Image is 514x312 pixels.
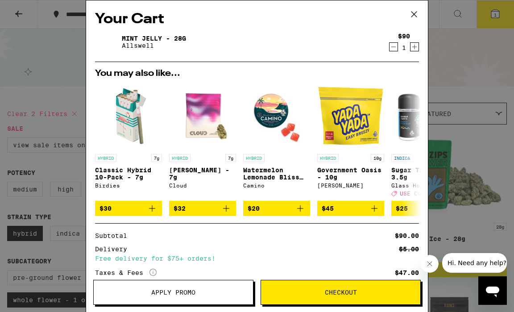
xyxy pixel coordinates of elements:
[95,69,419,78] h2: You may also like...
[325,289,357,295] span: Checkout
[95,9,419,29] h2: Your Cart
[400,191,453,196] span: USE CODE KUSH30
[122,35,186,42] a: Mint Jelly - 28g
[169,201,236,216] button: Add to bag
[122,42,186,49] p: Allswell
[442,253,507,273] iframe: Message from company
[248,205,260,212] span: $20
[371,154,384,162] p: 10g
[95,166,162,181] p: Classic Hybrid 10-Pack - 7g
[391,83,458,201] a: Open page for Sugar Tarts - 3.5g from Glass House
[174,205,186,212] span: $32
[421,255,439,273] iframe: Close message
[95,29,120,54] img: Mint Jelly - 28g
[398,33,410,40] div: $90
[317,201,384,216] button: Add to bag
[391,183,458,188] div: Glass House
[243,83,310,150] img: Camino - Watermelon Lemonade Bliss Gummies
[391,201,458,216] button: Add to bag
[169,183,236,188] div: Cloud
[99,205,112,212] span: $30
[317,83,384,150] img: Yada Yada - Government Oasis - 10g
[322,205,334,212] span: $45
[395,270,419,276] div: $47.00
[151,154,162,162] p: 7g
[225,154,236,162] p: 7g
[261,280,421,305] button: Checkout
[169,154,191,162] p: HYBRID
[410,42,419,51] button: Increment
[243,183,310,188] div: Camino
[478,276,507,305] iframe: Button to launch messaging window
[151,289,195,295] span: Apply Promo
[169,166,236,181] p: [PERSON_NAME] - 7g
[95,246,133,252] div: Delivery
[243,83,310,201] a: Open page for Watermelon Lemonade Bliss Gummies from Camino
[389,42,398,51] button: Decrement
[391,154,413,162] p: INDICA
[95,255,419,262] div: Free delivery for $75+ orders!
[317,83,384,201] a: Open page for Government Oasis - 10g from Yada Yada
[317,183,384,188] div: [PERSON_NAME]
[95,201,162,216] button: Add to bag
[399,246,419,252] div: $5.00
[391,83,458,150] img: Glass House - Sugar Tarts - 3.5g
[395,233,419,239] div: $90.00
[396,205,408,212] span: $25
[95,83,162,201] a: Open page for Classic Hybrid 10-Pack - 7g from Birdies
[243,154,265,162] p: HYBRID
[169,83,236,150] img: Cloud - Runtz - 7g
[243,166,310,181] p: Watermelon Lemonade Bliss Gummies
[391,166,458,181] p: Sugar Tarts - 3.5g
[95,233,133,239] div: Subtotal
[243,201,310,216] button: Add to bag
[95,183,162,188] div: Birdies
[317,166,384,181] p: Government Oasis - 10g
[93,280,253,305] button: Apply Promo
[169,83,236,201] a: Open page for Runtz - 7g from Cloud
[317,154,339,162] p: HYBRID
[398,44,410,51] div: 1
[95,269,157,277] div: Taxes & Fees
[95,83,162,150] img: Birdies - Classic Hybrid 10-Pack - 7g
